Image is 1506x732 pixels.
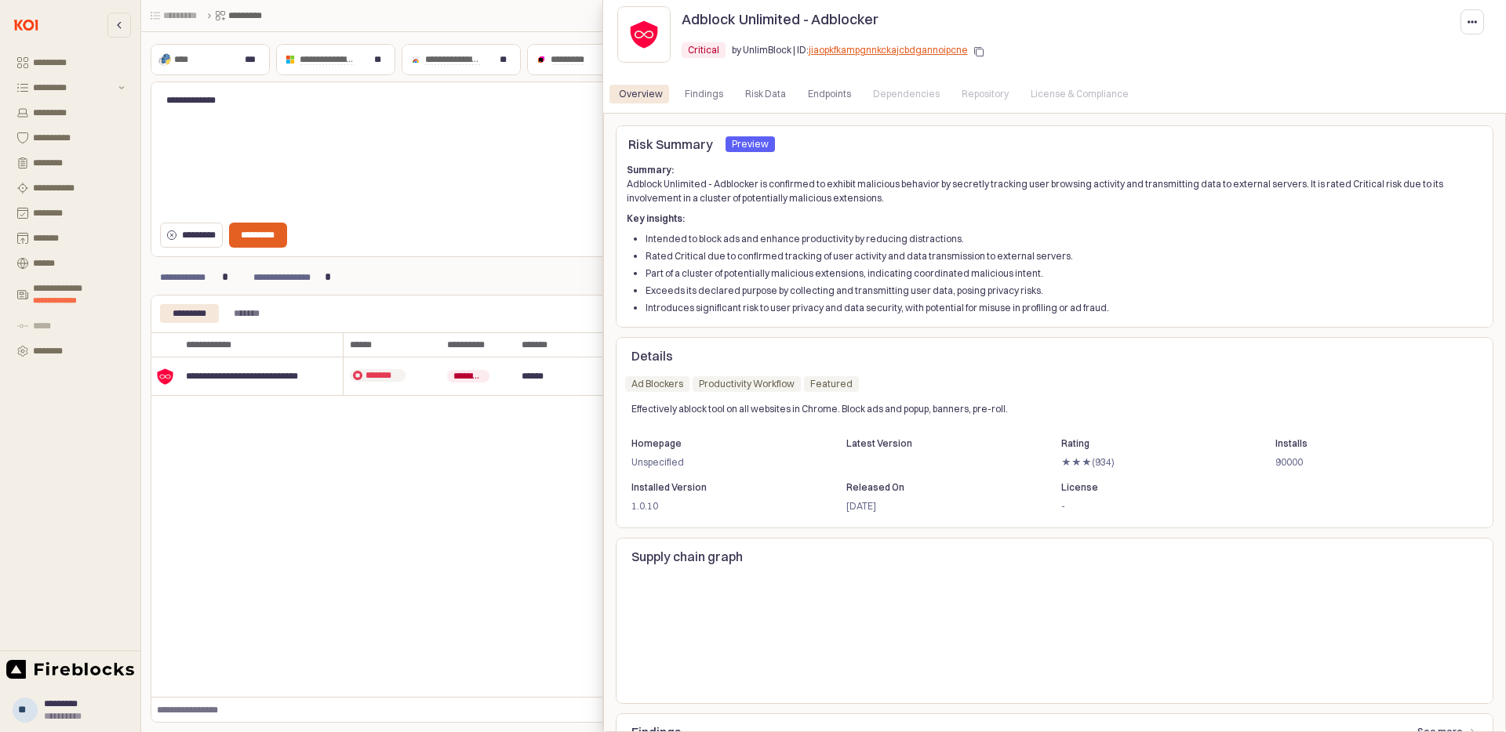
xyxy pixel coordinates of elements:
[646,284,1482,298] li: Exceeds its declared purpose by collecting and transmitting user data, posing privacy risks.
[1031,85,1129,103] div: License & Compliance
[809,44,968,56] a: jiaopkfkampgnnkckajcbdgannoipcne
[685,85,723,103] div: Findings
[631,376,683,392] div: Ad Blockers
[682,9,878,30] p: Adblock Unlimited - Adblocker
[873,85,940,103] div: Dependencies
[627,163,1482,205] p: Adblock Unlimited - Adblocker is confirmed to exhibit malicious behavior by secretly tracking use...
[732,43,968,57] p: by UnlimBlock | ID:
[732,136,769,152] div: Preview
[846,499,1028,513] p: [DATE]
[846,437,1028,451] p: Latest Version
[631,547,1478,566] p: Supply chain graph
[1275,437,1457,451] p: Installs
[808,85,851,103] div: Endpoints
[631,346,1478,365] p: Details
[745,85,786,103] div: Risk Data
[962,85,1009,103] div: Repository
[1061,455,1242,469] p: ★★★(934)
[631,402,1406,416] p: Effectively ablock tool on all websites in Chrome. Block ads and popup, banners, pre-roll.
[631,578,1478,691] iframe: SupplyChainGraph
[1061,499,1242,513] p: -
[646,301,1482,315] li: Introduces significant risk to user privacy and data security, with potential for misuse in profi...
[646,232,1482,246] li: Intended to block ads and enhance productivity by reducing distractions.
[628,135,713,154] p: Risk Summary
[736,85,795,103] div: Risk Data
[864,85,949,103] div: Dependencies
[688,42,719,58] div: Critical
[631,437,813,451] p: Homepage
[675,85,733,103] div: Findings
[627,164,674,176] strong: Summary:
[1061,437,1242,451] p: Rating
[646,266,1482,281] li: Part of a cluster of potentially malicious extensions, indicating coordinated malicious intent.
[1021,85,1138,103] div: License & Compliance
[646,249,1482,263] li: Rated Critical due to confirmed tracking of user activity and data transmission to external servers.
[619,85,663,103] div: Overview
[699,376,795,392] div: Productivity Workflow
[1061,480,1242,495] p: License
[627,212,685,224] strong: Key insights:
[631,480,813,495] p: Installed Version
[631,455,813,469] p: Unspecified
[952,85,1018,103] div: Repository
[810,376,853,392] div: Featured
[609,85,672,103] div: Overview
[798,85,860,103] div: Endpoints
[631,499,813,513] p: 1.0.10
[846,480,1028,495] p: Released On
[1275,455,1457,469] p: 90000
